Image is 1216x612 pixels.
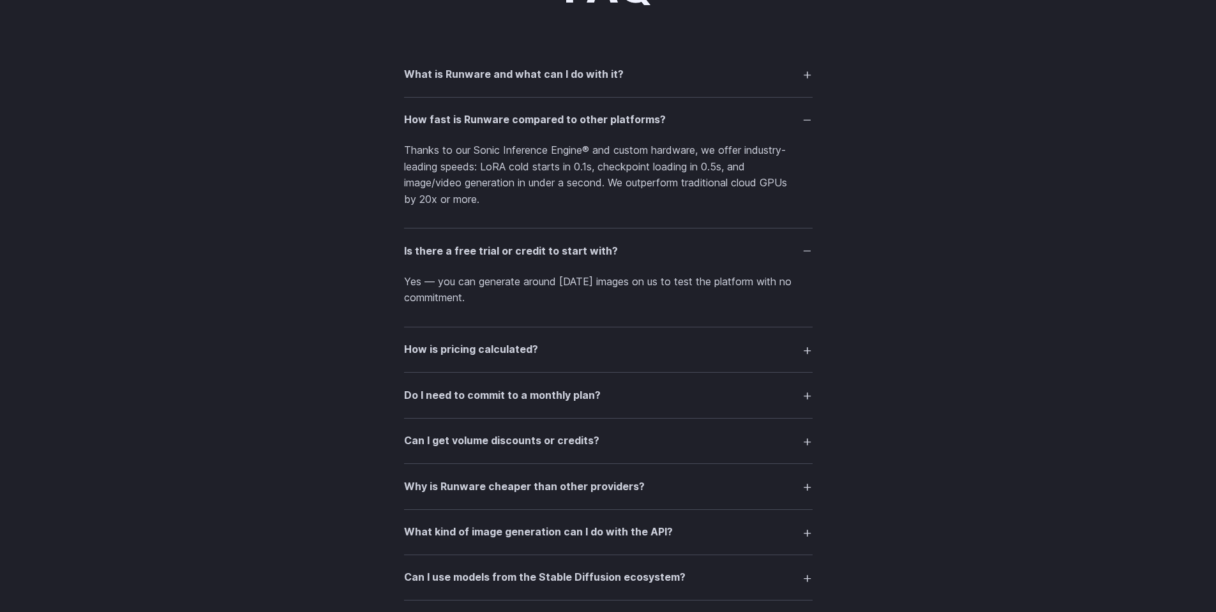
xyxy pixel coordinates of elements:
[404,474,813,498] summary: Why is Runware cheaper than other providers?
[404,62,813,86] summary: What is Runware and what can I do with it?
[404,338,813,362] summary: How is pricing calculated?
[404,479,645,495] h3: Why is Runware cheaper than other providers?
[404,429,813,453] summary: Can I get volume discounts or credits?
[404,112,666,128] h3: How fast is Runware compared to other platforms?
[404,565,813,590] summary: Can I use models from the Stable Diffusion ecosystem?
[404,274,813,306] p: Yes — you can generate around [DATE] images on us to test the platform with no commitment.
[404,108,813,132] summary: How fast is Runware compared to other platforms?
[404,66,624,83] h3: What is Runware and what can I do with it?
[404,569,686,586] h3: Can I use models from the Stable Diffusion ecosystem?
[404,243,618,260] h3: Is there a free trial or credit to start with?
[404,524,673,541] h3: What kind of image generation can I do with the API?
[404,341,538,358] h3: How is pricing calculated?
[404,520,813,544] summary: What kind of image generation can I do with the API?
[404,239,813,263] summary: Is there a free trial or credit to start with?
[404,387,601,404] h3: Do I need to commit to a monthly plan?
[404,142,813,207] p: Thanks to our Sonic Inference Engine® and custom hardware, we offer industry-leading speeds: LoRA...
[404,383,813,407] summary: Do I need to commit to a monthly plan?
[404,433,599,449] h3: Can I get volume discounts or credits?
